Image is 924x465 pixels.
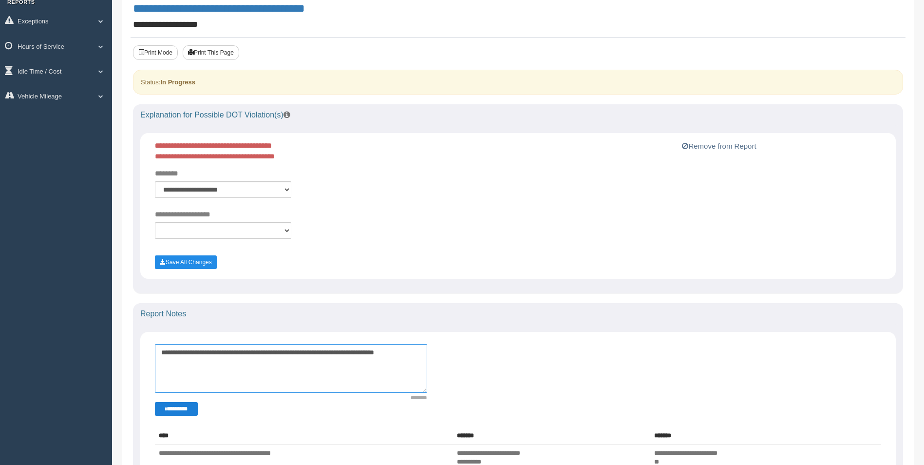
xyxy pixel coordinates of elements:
[133,70,903,95] div: Status:
[160,78,195,86] strong: In Progress
[679,140,759,152] button: Remove from Report
[155,255,217,269] button: Save
[183,45,239,60] button: Print This Page
[155,402,198,416] button: Change Filter Options
[133,104,903,126] div: Explanation for Possible DOT Violation(s)
[133,303,903,325] div: Report Notes
[133,45,178,60] button: Print Mode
